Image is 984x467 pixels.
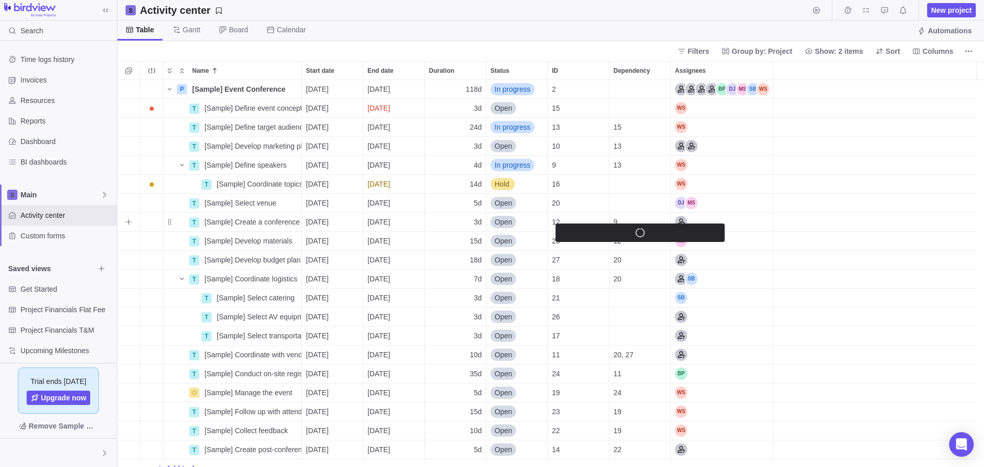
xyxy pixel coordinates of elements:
span: [DATE] [306,103,329,113]
div: Status [486,327,548,346]
div: Name [163,251,302,270]
div: Open [486,99,547,117]
div: Status [486,270,548,289]
div: Assignees [671,364,773,383]
div: Trouble indication [140,213,163,232]
div: Trouble indication [140,175,163,194]
div: Status [486,213,548,232]
div: End date [363,440,425,459]
div: Trouble indication [140,402,163,421]
div: Trouble indication [140,308,163,327]
div: Start date [302,270,363,289]
div: T [189,274,199,285]
div: Duration [425,156,486,175]
div: Dependency [609,327,671,346]
div: Name [163,421,302,440]
div: ID [548,402,609,421]
div: Start date [302,251,363,270]
div: Assignees [671,194,773,213]
span: Gantt [183,25,200,35]
div: T [201,179,212,190]
span: Calendar [277,25,306,35]
span: Start timer [809,3,824,17]
div: End date [363,232,425,251]
div: Duration [425,289,486,308]
div: Dependency [609,402,671,421]
div: Assignees [671,270,773,289]
div: 2 [548,80,609,98]
span: Status [490,66,509,76]
span: [DATE] [306,84,329,94]
div: Will Salah [757,83,769,95]
div: End date [363,118,425,137]
div: Mark Steinson [736,83,749,95]
div: Start date [302,402,363,421]
a: Approval requests [877,8,892,16]
div: Trouble indication [140,194,163,213]
div: T [189,369,199,379]
div: Start date [302,383,363,402]
div: Start date [302,99,363,118]
span: Collapse [176,64,188,78]
div: Status [486,440,548,459]
div: End date [363,402,425,421]
div: Assignees [671,99,773,118]
div: Open Intercom Messenger [949,432,974,457]
div: 15 [548,99,609,117]
div: ID [548,118,609,137]
span: [DATE] [367,84,390,94]
div: Trouble indication [140,421,163,440]
div: Name [163,156,302,175]
span: Start date [306,66,334,76]
span: Filters [688,46,709,56]
div: Name [163,118,302,137]
span: 118d [466,84,482,94]
div: Duration [425,270,486,289]
div: [Sample] Define target audience [200,118,301,136]
span: 15 [552,103,560,113]
div: Duration [425,308,486,327]
div: Assignees [671,289,773,308]
div: T [189,141,199,152]
span: Time logs [840,3,855,17]
div: Name [163,402,302,421]
span: [Sample] Event Conference [192,84,285,94]
div: Dependency [609,251,671,270]
div: In progress [486,118,547,136]
div: Trouble indication [140,80,163,99]
span: In progress [495,84,530,94]
div: Status [486,156,548,175]
div: Name [163,308,302,327]
div: Name [163,383,302,402]
div: T [189,217,199,228]
div: Start date [302,421,363,440]
div: Trouble indication [140,327,163,346]
div: Start date [302,62,363,79]
div: Name [163,327,302,346]
div: Assignees [671,308,773,327]
div: Status [486,118,548,137]
div: Event Manager [675,83,687,95]
span: Get Started [20,284,113,294]
div: Duration [425,213,486,232]
span: 2 [552,84,556,94]
div: Logistics Coordinator [685,83,698,95]
span: Columns [908,44,957,58]
span: Upgrade now [27,391,91,405]
div: Status [486,80,548,99]
div: Will Salah [675,102,687,114]
div: End date [363,421,425,440]
div: Dependency [609,99,671,118]
span: Project Financials Flat Fee [20,304,113,315]
div: Duration [425,175,486,194]
div: Trouble indication [140,156,163,175]
div: Trouble indication [140,118,163,137]
span: Project Financials T&M [20,325,113,335]
div: Status [486,232,548,251]
div: In progress [486,80,547,98]
div: End date [363,270,425,289]
div: Assignees [671,62,773,79]
span: Filters [673,44,713,58]
div: T [201,293,212,303]
div: Assignees [671,346,773,364]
